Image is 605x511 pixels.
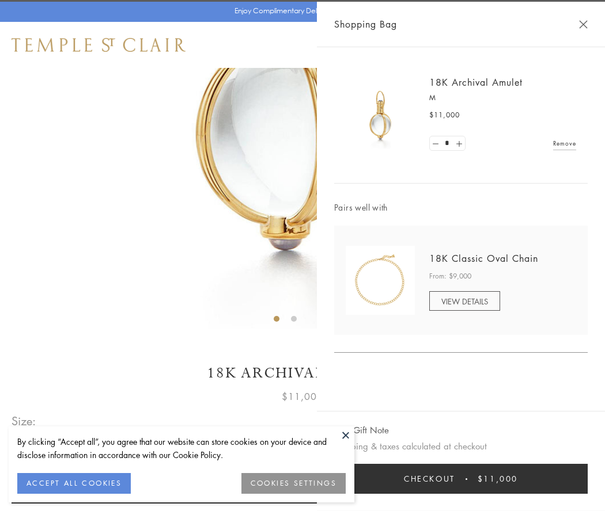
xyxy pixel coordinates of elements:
[334,439,588,453] p: Shipping & taxes calculated at checkout
[430,136,441,151] a: Set quantity to 0
[334,17,397,32] span: Shopping Bag
[17,473,131,494] button: ACCEPT ALL COOKIES
[12,38,186,52] img: Temple St. Clair
[235,5,365,17] p: Enjoy Complimentary Delivery & Returns
[429,252,538,265] a: 18K Classic Oval Chain
[282,389,323,404] span: $11,000
[429,109,460,121] span: $11,000
[453,136,464,151] a: Set quantity to 2
[429,92,576,104] p: M
[334,201,588,214] span: Pairs well with
[579,20,588,29] button: Close Shopping Bag
[17,435,346,462] div: By clicking “Accept all”, you agree that our website can store cookies on your device and disclos...
[334,464,588,494] button: Checkout $11,000
[346,81,415,150] img: 18K Archival Amulet
[429,76,523,89] a: 18K Archival Amulet
[429,291,500,311] a: VIEW DETAILS
[346,246,415,315] img: N88865-OV18
[441,296,488,307] span: VIEW DETAILS
[12,411,37,430] span: Size:
[553,137,576,150] a: Remove
[429,270,471,282] span: From: $9,000
[404,472,455,485] span: Checkout
[478,472,518,485] span: $11,000
[334,423,389,437] button: Add Gift Note
[241,473,346,494] button: COOKIES SETTINGS
[12,363,593,383] h1: 18K Archival Amulet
